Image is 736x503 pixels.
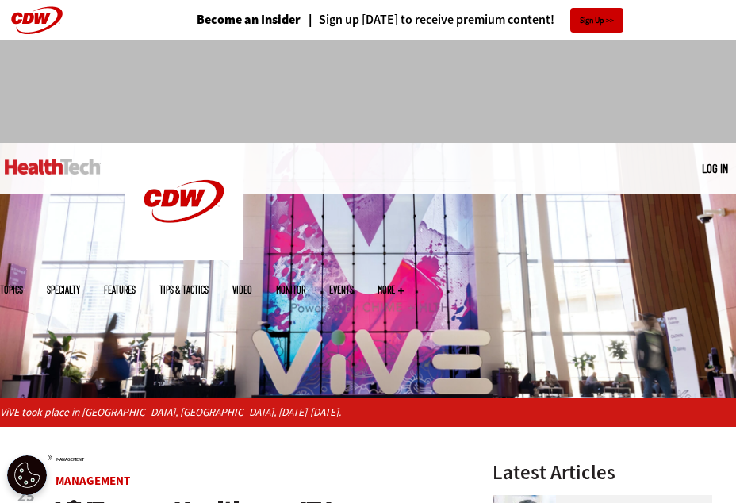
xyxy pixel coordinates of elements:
a: CDW [125,248,243,264]
img: Home [5,159,101,175]
a: Features [104,285,136,294]
div: » [24,451,478,463]
h3: Latest Articles [493,463,712,482]
button: Open Preferences [7,455,47,495]
a: Sign up [DATE] to receive premium content! [301,13,554,26]
a: Sign Up [570,8,623,33]
a: Management [56,473,130,489]
a: Management [56,456,84,463]
a: MonITor [276,285,305,294]
a: Log in [702,161,728,175]
span: Specialty [47,285,80,294]
a: Events [329,285,354,294]
div: Cookie Settings [7,455,47,495]
a: Video [232,285,252,294]
img: Home [125,143,243,260]
span: More [378,285,404,294]
a: Become an Insider [197,13,301,26]
a: Tips & Tactics [159,285,209,294]
div: User menu [702,160,728,177]
iframe: advertisement [79,56,657,127]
